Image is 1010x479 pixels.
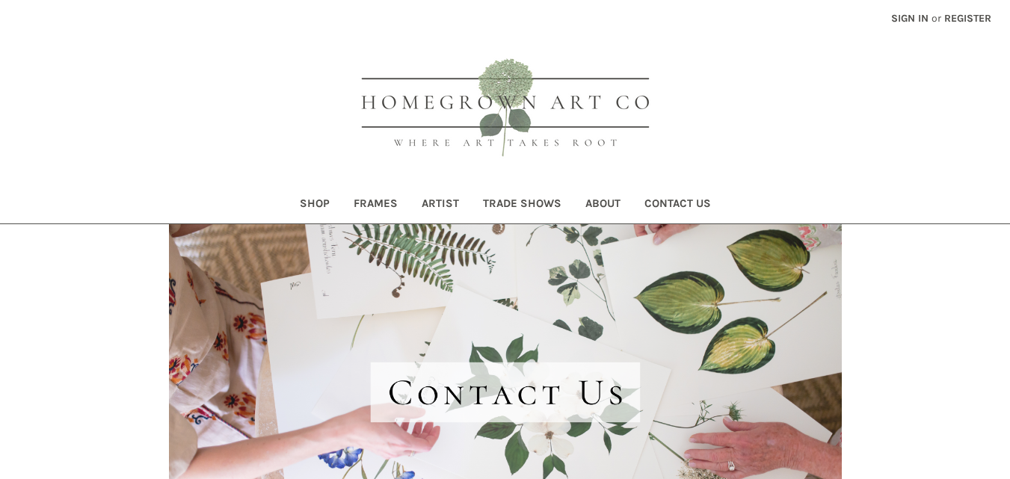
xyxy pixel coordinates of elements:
[471,187,573,223] a: Trade Shows
[632,187,723,223] a: Contact Us
[337,42,674,176] img: HOMEGROWN ART CO
[342,187,410,223] a: Frames
[930,10,943,26] span: or
[410,187,471,223] a: Artist
[288,187,342,223] a: Shop
[573,187,632,223] a: About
